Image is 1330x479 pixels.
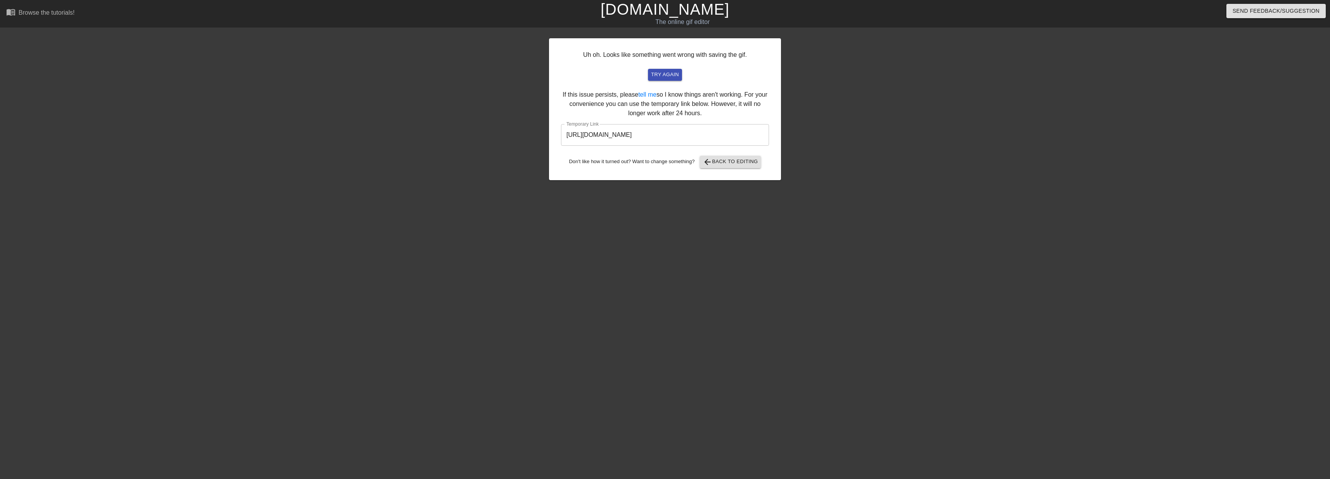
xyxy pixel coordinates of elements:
div: The online gif editor [447,17,918,27]
span: menu_book [6,7,15,17]
a: Browse the tutorials! [6,7,75,19]
span: arrow_back [703,157,712,167]
a: tell me [638,91,656,98]
span: try again [651,70,679,79]
div: Don't like how it turned out? Want to change something? [561,156,769,168]
span: Back to Editing [703,157,758,167]
a: [DOMAIN_NAME] [600,1,729,18]
button: Send Feedback/Suggestion [1226,4,1326,18]
span: Send Feedback/Suggestion [1233,6,1320,16]
div: Uh oh. Looks like something went wrong with saving the gif. If this issue persists, please so I k... [549,38,781,180]
button: try again [648,69,682,81]
div: Browse the tutorials! [19,9,75,16]
input: bare [561,124,769,146]
button: Back to Editing [700,156,761,168]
